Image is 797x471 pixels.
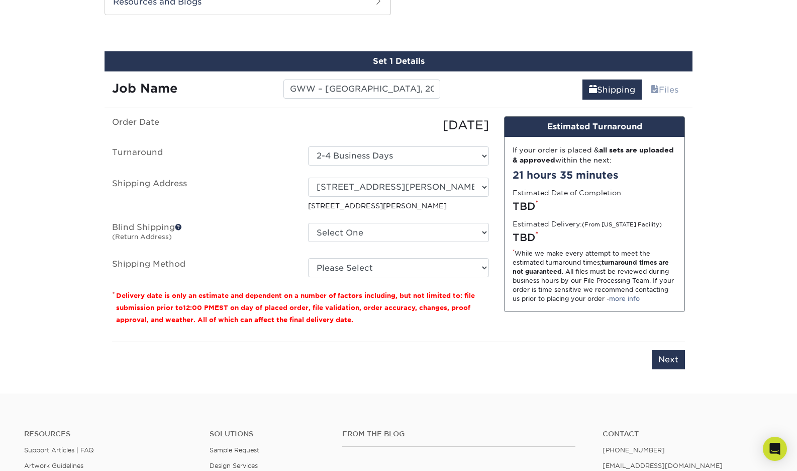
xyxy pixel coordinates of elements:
a: [EMAIL_ADDRESS][DOMAIN_NAME] [603,462,723,469]
h4: From the Blog [342,430,575,438]
div: Estimated Turnaround [505,117,684,137]
span: shipping [589,85,597,95]
span: 12:00 PM [183,304,215,311]
label: Turnaround [105,146,301,166]
label: Blind Shipping [105,223,301,246]
a: Shipping [582,80,642,100]
p: [STREET_ADDRESS][PERSON_NAME] [308,201,489,211]
a: Design Services [210,462,258,469]
strong: turnaround times are not guaranteed [513,259,669,275]
div: While we make every attempt to meet the estimated turnaround times; . All files must be reviewed ... [513,249,676,303]
label: Shipping Address [105,178,301,211]
a: more info [609,295,640,302]
div: TBD [513,230,676,245]
div: TBD [513,199,676,214]
div: Open Intercom Messenger [763,437,787,461]
div: Set 1 Details [105,51,692,71]
h4: Resources [24,430,194,438]
span: files [651,85,659,95]
label: Shipping Method [105,258,301,277]
strong: Job Name [112,81,177,96]
label: Order Date [105,116,301,134]
h4: Solutions [210,430,327,438]
small: (Return Address) [112,233,172,241]
a: Files [644,80,685,100]
label: Estimated Delivery: [513,219,662,229]
div: 21 hours 35 minutes [513,168,676,183]
small: Delivery date is only an estimate and dependent on a number of factors including, but not limited... [116,292,475,324]
a: [PHONE_NUMBER] [603,446,665,454]
div: If your order is placed & within the next: [513,145,676,166]
label: Estimated Date of Completion: [513,188,623,198]
input: Enter a job name [283,80,440,99]
input: Next [652,350,685,369]
a: Sample Request [210,446,259,454]
a: Contact [603,430,773,438]
small: (From [US_STATE] Facility) [582,221,662,228]
div: [DATE] [301,116,496,134]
